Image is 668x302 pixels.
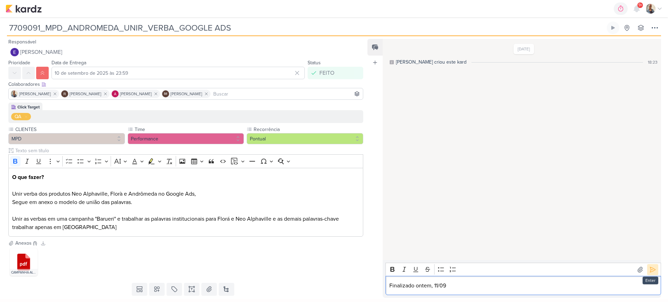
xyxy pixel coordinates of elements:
div: FEITO [319,69,334,77]
button: Performance [128,133,244,144]
p: Unir verba dos produtos Neo Alphaville, Florà e Andrômeda no Google Ads, [12,190,360,198]
div: QA [15,113,21,120]
label: Prioridade [8,60,30,66]
img: Rafael Dornelles [61,90,68,97]
span: [PERSON_NAME] [120,91,152,97]
span: 9+ [638,2,642,8]
strong: O que fazer? [12,174,44,181]
div: CAMPANHA ALPHAVILLE - MPD (1) (1).pdf [10,269,38,276]
label: Recorrência [253,126,363,133]
div: Editor toolbar [385,263,661,276]
span: [PERSON_NAME] [170,91,202,97]
div: Colaboradores [8,81,363,88]
p: Finalizado ontem, 11/09 [389,281,658,290]
button: FEITO [308,67,363,79]
div: Editor editing area: main [385,276,661,295]
img: kardz.app [6,5,42,13]
input: Buscar [212,90,361,98]
div: Click Target [17,104,40,110]
label: Time [134,126,244,133]
img: Iara Santos [646,4,655,14]
span: [PERSON_NAME] [20,48,62,56]
span: [PERSON_NAME] [70,91,101,97]
button: MPD [8,133,125,144]
p: Unir as verbas em uma campanha "Barueri" e trabalhar as palavras institucionais para Florá e Neo ... [12,215,360,231]
div: Ligar relógio [610,25,616,31]
p: IM [164,92,167,96]
label: Status [308,60,321,66]
button: [PERSON_NAME] [8,46,363,58]
button: Pontual [247,133,363,144]
p: Segue em anexo o modelo de união das palavras. [12,198,360,206]
label: CLIENTES [15,126,125,133]
img: Eduardo Quaresma [10,48,19,56]
div: 18:23 [648,59,658,65]
div: Isabella Machado Guimarães [162,90,169,97]
img: Iara Santos [11,90,18,97]
div: [PERSON_NAME] criou este kard [396,58,467,66]
label: Responsável [8,39,36,45]
span: [PERSON_NAME] [19,91,51,97]
div: Enter [643,277,658,284]
img: Alessandra Gomes [112,90,119,97]
input: Select a date [51,67,305,79]
div: Anexos (1) [15,239,37,247]
input: Kard Sem Título [7,22,605,34]
div: Editor editing area: main [8,168,363,237]
input: Texto sem título [14,147,363,154]
label: Data de Entrega [51,60,86,66]
div: Editor toolbar [8,154,363,168]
